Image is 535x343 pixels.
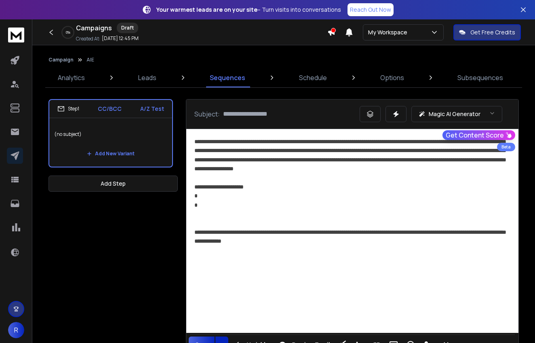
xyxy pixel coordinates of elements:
button: Add New Variant [80,146,141,162]
p: My Workspace [368,28,411,36]
p: Sequences [210,73,245,83]
a: Subsequences [453,68,508,87]
a: Options [375,68,409,87]
button: R [8,322,24,338]
div: Step 1 [57,105,79,112]
button: Get Free Credits [453,24,521,40]
a: Leads [133,68,161,87]
p: 0 % [66,30,70,35]
a: Sequences [205,68,250,87]
p: [DATE] 12:45 PM [102,35,139,42]
p: Analytics [58,73,85,83]
a: Analytics [53,68,90,87]
p: Get Free Credits [470,28,515,36]
p: Reach Out Now [350,6,391,14]
button: Get Content Score [442,130,515,140]
p: Magic AI Generator [429,110,480,118]
p: Subsequences [457,73,503,83]
p: – Turn visits into conversations [156,6,341,14]
p: A/Z Test [140,105,164,113]
p: (no subject) [54,123,167,146]
p: Schedule [299,73,327,83]
button: Campaign [48,57,74,63]
p: Leads [138,73,156,83]
strong: Your warmest leads are on your site [156,6,257,13]
p: AIE [86,57,94,63]
p: Subject: [194,109,220,119]
div: Draft [117,23,138,33]
img: logo [8,28,24,42]
div: Beta [497,143,515,151]
button: Add Step [48,176,178,192]
a: Schedule [294,68,332,87]
h1: Campaigns [76,23,112,33]
p: CC/BCC [98,105,122,113]
button: Magic AI Generator [411,106,502,122]
p: Options [380,73,404,83]
li: Step1CC/BCCA/Z Test(no subject)Add New Variant [48,99,173,167]
a: Reach Out Now [348,3,394,16]
p: Created At: [76,36,100,42]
